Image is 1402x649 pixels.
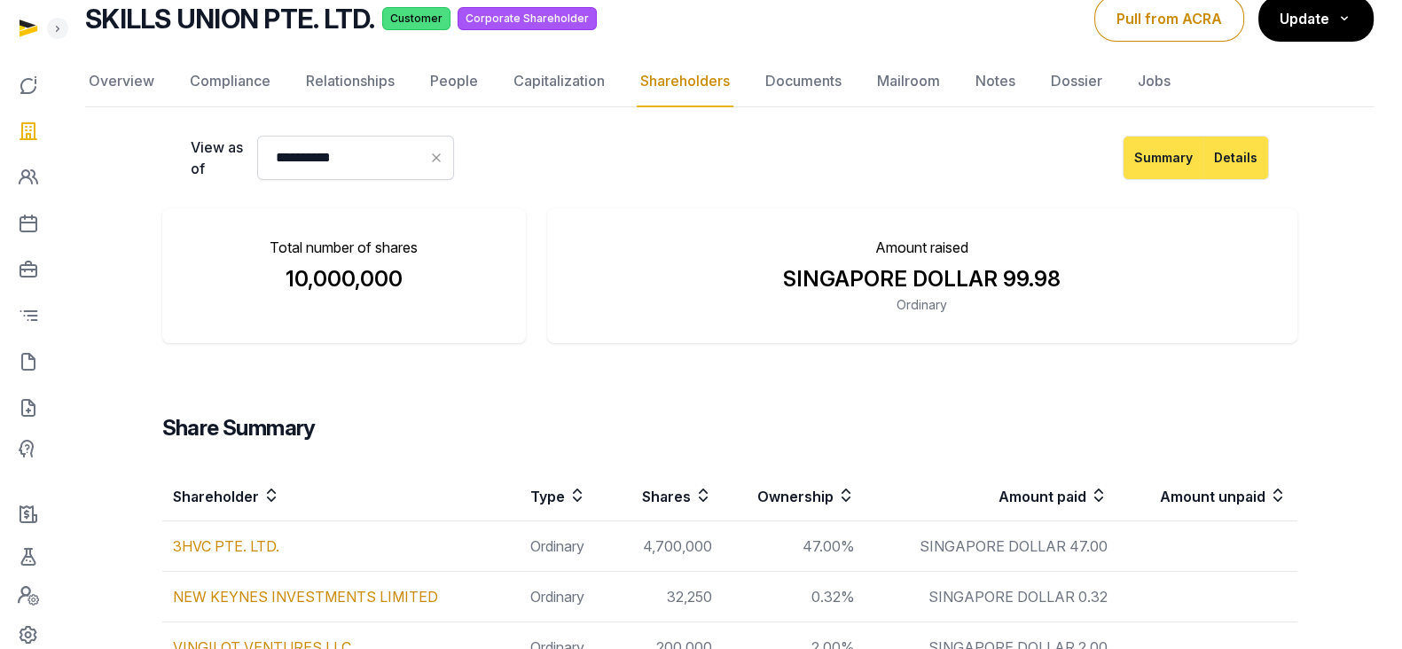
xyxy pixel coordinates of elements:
[612,471,722,521] th: Shares
[576,237,1268,258] p: Amount raised
[1047,56,1106,107] a: Dossier
[458,7,597,30] span: Corporate Shareholder
[519,471,612,521] th: Type
[191,237,498,258] p: Total number of shares
[1134,56,1174,107] a: Jobs
[1280,10,1329,27] span: Update
[173,588,438,606] a: NEW KEYNES INVESTMENTS LIMITED
[510,56,608,107] a: Capitalization
[162,471,520,521] th: Shareholder
[972,56,1019,107] a: Notes
[762,56,845,107] a: Documents
[723,521,866,572] td: 47.00%
[723,572,866,622] td: 0.32%
[723,471,866,521] th: Ownership
[173,537,279,555] a: 3HVC PTE. LTD.
[873,56,944,107] a: Mailroom
[302,56,398,107] a: Relationships
[637,56,733,107] a: Shareholders
[162,414,1297,442] h3: Share Summary
[85,56,158,107] a: Overview
[928,588,1108,606] span: SINGAPORE DOLLAR 0.32
[427,56,482,107] a: People
[519,572,612,622] td: Ordinary
[612,521,722,572] td: 4,700,000
[1123,136,1204,180] button: Summary
[382,7,450,30] span: Customer
[1118,471,1297,521] th: Amount unpaid
[1203,136,1269,180] button: Details
[920,537,1108,555] span: SINGAPORE DOLLAR 47.00
[257,136,454,180] input: Datepicker input
[85,3,375,35] h2: SKILLS UNION PTE. LTD.
[519,521,612,572] td: Ordinary
[783,266,1061,292] span: SINGAPORE DOLLAR 99.98
[191,137,243,179] label: View as of
[612,572,722,622] td: 32,250
[85,56,1374,107] nav: Tabs
[897,297,947,312] span: Ordinary
[865,471,1118,521] th: Amount paid
[186,56,274,107] a: Compliance
[191,265,498,293] div: 10,000,000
